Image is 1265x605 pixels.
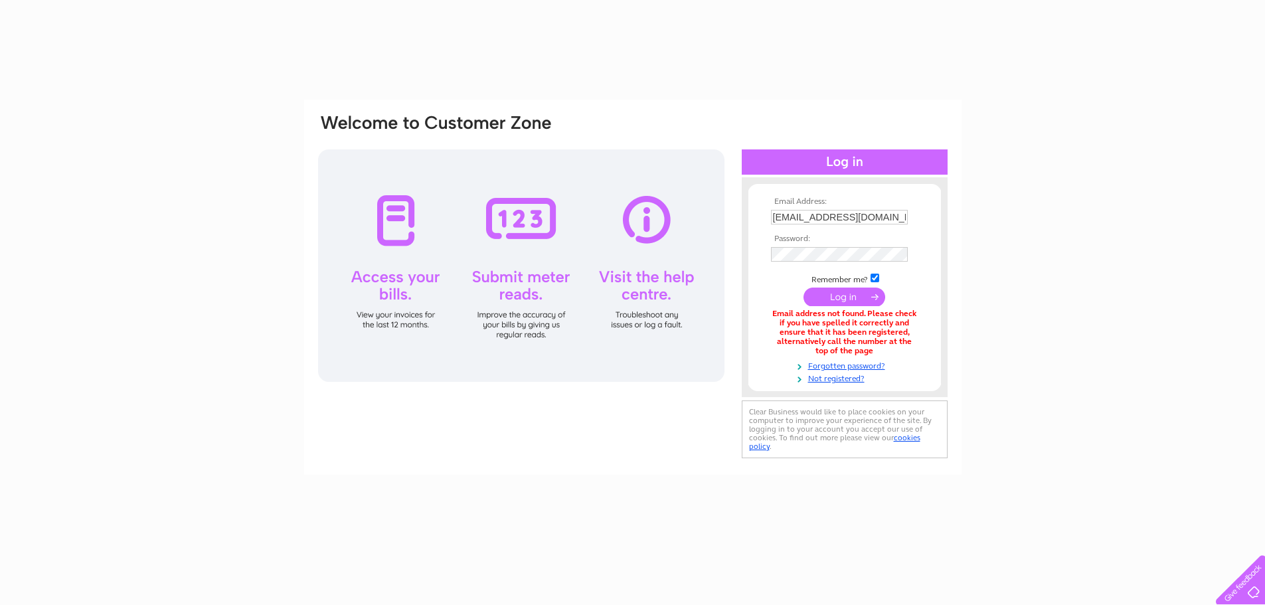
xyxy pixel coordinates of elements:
[768,197,922,207] th: Email Address:
[749,433,920,451] a: cookies policy
[742,400,948,458] div: Clear Business would like to place cookies on your computer to improve your experience of the sit...
[768,234,922,244] th: Password:
[768,272,922,285] td: Remember me?
[803,288,885,306] input: Submit
[771,359,922,371] a: Forgotten password?
[771,309,918,355] div: Email address not found. Please check if you have spelled it correctly and ensure that it has bee...
[771,371,922,384] a: Not registered?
